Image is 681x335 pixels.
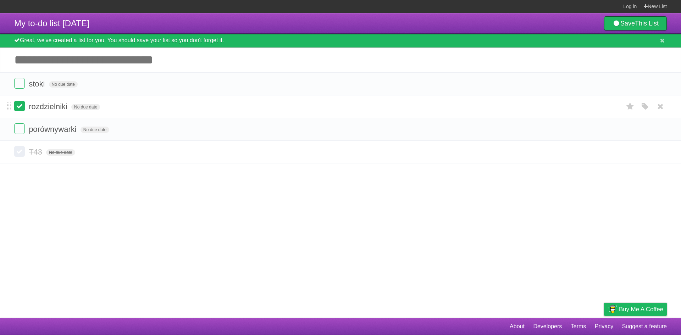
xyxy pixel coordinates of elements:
[14,146,25,157] label: Done
[46,149,75,156] span: No due date
[604,16,667,30] a: SaveThis List
[533,320,562,333] a: Developers
[608,303,617,315] img: Buy me a coffee
[71,104,100,110] span: No due date
[14,78,25,89] label: Done
[635,20,659,27] b: This List
[29,125,78,134] span: porównywarki
[624,101,637,112] label: Star task
[571,320,586,333] a: Terms
[595,320,613,333] a: Privacy
[619,303,663,316] span: Buy me a coffee
[29,102,69,111] span: rozdzielniki
[29,147,44,156] span: T43
[81,127,109,133] span: No due date
[29,79,46,88] span: stoki
[49,81,78,88] span: No due date
[622,320,667,333] a: Suggest a feature
[14,123,25,134] label: Done
[604,303,667,316] a: Buy me a coffee
[510,320,525,333] a: About
[14,18,89,28] span: My to-do list [DATE]
[14,101,25,111] label: Done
